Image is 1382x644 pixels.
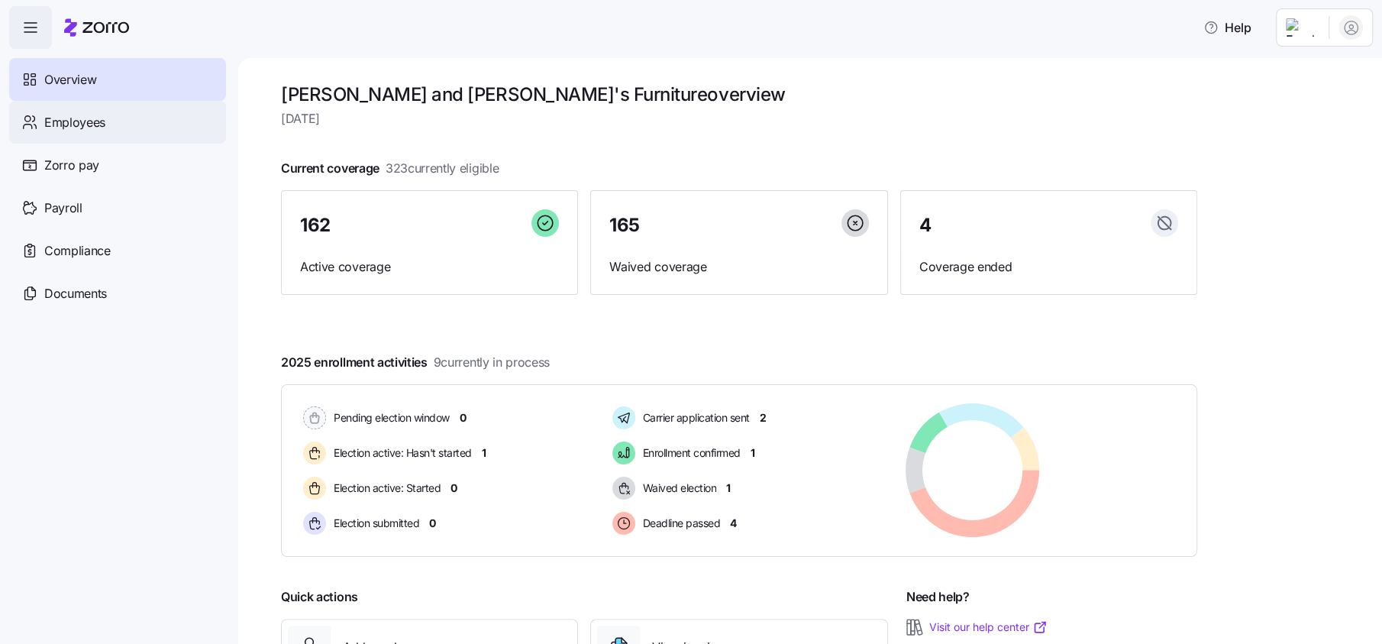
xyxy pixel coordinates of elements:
[329,481,441,496] span: Election active: Started
[44,113,105,132] span: Employees
[450,481,457,496] span: 0
[609,216,640,235] span: 165
[386,159,499,178] span: 323 currently eligible
[434,353,550,372] span: 9 currently in process
[638,481,717,496] span: Waived election
[300,257,559,277] span: Active coverage
[329,410,450,426] span: Pending election window
[482,445,486,461] span: 1
[281,159,499,178] span: Current coverage
[9,272,226,315] a: Documents
[281,353,550,372] span: 2025 enrollment activities
[9,229,226,272] a: Compliance
[726,481,731,496] span: 1
[300,216,331,235] span: 162
[638,445,741,461] span: Enrollment confirmed
[44,199,82,218] span: Payroll
[44,241,111,261] span: Compliance
[638,410,750,426] span: Carrier application sent
[609,257,868,277] span: Waived coverage
[919,216,932,235] span: 4
[9,58,226,101] a: Overview
[9,144,226,186] a: Zorro pay
[906,587,970,607] span: Need help?
[9,101,226,144] a: Employees
[751,445,755,461] span: 1
[281,587,358,607] span: Quick actions
[1191,12,1264,43] button: Help
[730,516,737,531] span: 4
[929,620,1048,635] a: Visit our help center
[44,70,96,89] span: Overview
[638,516,721,531] span: Deadline passed
[329,516,419,531] span: Election submitted
[760,410,767,426] span: 2
[281,83,1197,106] h1: [PERSON_NAME] and [PERSON_NAME]'s Furniture overview
[281,109,1197,128] span: [DATE]
[9,186,226,229] a: Payroll
[1203,18,1251,37] span: Help
[44,156,99,175] span: Zorro pay
[919,257,1178,277] span: Coverage ended
[1286,18,1316,37] img: Employer logo
[329,445,472,461] span: Election active: Hasn't started
[44,284,107,303] span: Documents
[460,410,467,426] span: 0
[429,516,436,531] span: 0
